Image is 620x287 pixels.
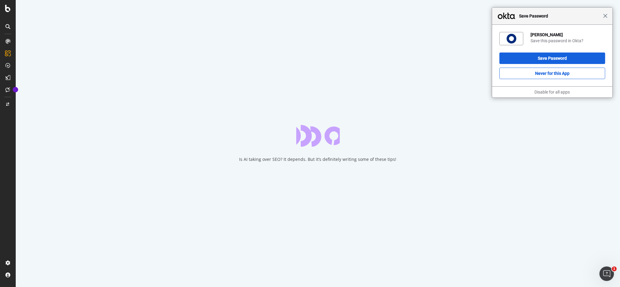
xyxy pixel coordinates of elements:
[535,90,570,94] a: Disable for all apps
[239,156,397,162] div: Is AI taking over SEO? It depends. But it’s definitely writing some of these tips!
[599,266,614,281] iframe: Intercom live chat
[531,32,605,37] div: [PERSON_NAME]
[516,12,603,20] span: Save Password
[612,266,617,271] span: 1
[499,68,605,79] button: Never for this App
[531,38,605,43] div: Save this password in Okta?
[296,125,340,147] div: animation
[499,53,605,64] button: Save Password
[13,87,18,92] div: Tooltip anchor
[603,14,608,18] span: Close
[507,34,516,43] img: xQKtckAAAAGSURBVAMAyTYhgYvh9ZUAAAAASUVORK5CYII=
